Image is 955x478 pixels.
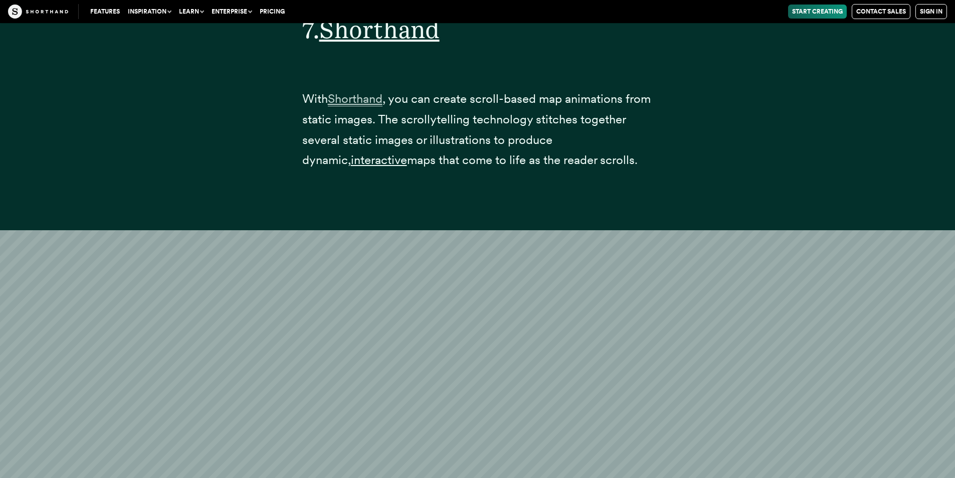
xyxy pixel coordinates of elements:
[407,152,638,167] span: maps that come to life as the reader scrolls.
[208,5,256,19] button: Enterprise
[328,91,383,106] a: Shorthand
[8,5,68,19] img: The Craft
[124,5,175,19] button: Inspiration
[351,152,407,167] a: interactive
[302,91,328,106] span: With
[175,5,208,19] button: Learn
[915,4,947,19] a: Sign in
[302,15,319,44] span: 7.
[788,5,847,19] a: Start Creating
[256,5,289,19] a: Pricing
[302,91,651,167] span: , you can create scroll-based map animations from static images. The scrollytelling technology st...
[319,15,440,44] a: Shorthand
[86,5,124,19] a: Features
[852,4,910,19] a: Contact Sales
